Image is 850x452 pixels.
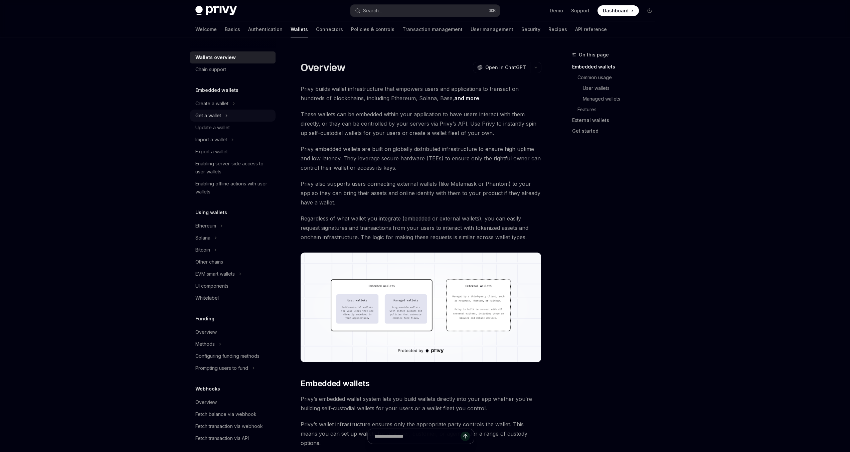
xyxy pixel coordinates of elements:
a: Features [572,104,660,115]
button: Bitcoin [190,244,276,256]
div: Fetch balance via webhook [195,410,257,418]
div: Import a wallet [195,136,227,144]
a: Get started [572,126,660,136]
button: Create a wallet [190,98,276,110]
button: Prompting users to fund [190,362,276,374]
div: Enabling server-side access to user wallets [195,160,272,176]
a: Update a wallet [190,122,276,134]
div: Update a wallet [195,124,230,132]
div: Fetch transaction via webhook [195,422,263,430]
a: Other chains [190,256,276,268]
a: Demo [550,7,563,14]
span: Privy embedded wallets are built on globally distributed infrastructure to ensure high uptime and... [301,144,541,172]
span: These wallets can be embedded within your application to have users interact with them directly, ... [301,110,541,138]
h1: Overview [301,61,346,73]
div: Fetch transaction via API [195,434,249,442]
div: Overview [195,328,217,336]
a: Enabling server-side access to user wallets [190,158,276,178]
a: Fetch transaction via webhook [190,420,276,432]
a: Dashboard [598,5,639,16]
img: dark logo [195,6,237,15]
a: Export a wallet [190,146,276,158]
button: EVM smart wallets [190,268,276,280]
span: ⌘ K [489,8,496,13]
div: UI components [195,282,228,290]
a: Security [521,21,540,37]
a: Fetch transaction via API [190,432,276,444]
div: Other chains [195,258,223,266]
div: Wallets overview [195,53,236,61]
div: EVM smart wallets [195,270,235,278]
a: Chain support [190,63,276,76]
a: Authentication [248,21,283,37]
a: External wallets [572,115,660,126]
a: User wallets [572,83,660,94]
a: Transaction management [402,21,463,37]
h5: Funding [195,315,214,323]
div: Chain support [195,65,226,73]
a: Embedded wallets [572,61,660,72]
div: Get a wallet [195,112,221,120]
span: Privy also supports users connecting external wallets (like Metamask or Phantom) to your app so t... [301,179,541,207]
h5: Webhooks [195,385,220,393]
div: Prompting users to fund [195,364,248,372]
div: Solana [195,234,210,242]
div: Enabling offline actions with user wallets [195,180,272,196]
span: Dashboard [603,7,629,14]
h5: Using wallets [195,208,227,216]
button: Methods [190,338,276,350]
a: Fetch balance via webhook [190,408,276,420]
span: Embedded wallets [301,378,369,389]
a: Overview [190,326,276,338]
a: UI components [190,280,276,292]
a: Connectors [316,21,343,37]
div: Search... [363,7,382,15]
a: Support [571,7,589,14]
span: Privy’s embedded wallet system lets you build wallets directly into your app whether you’re build... [301,394,541,413]
span: Privy’s wallet infrastructure ensures only the appropriate party controls the wallet. This means ... [301,420,541,448]
a: Whitelabel [190,292,276,304]
a: Wallets overview [190,51,276,63]
button: Toggle dark mode [644,5,655,16]
div: Create a wallet [195,100,228,108]
div: Export a wallet [195,148,228,156]
div: Ethereum [195,222,216,230]
div: Whitelabel [195,294,219,302]
button: Send message [461,432,470,441]
a: Managed wallets [572,94,660,104]
input: Ask a question... [374,429,461,444]
div: Bitcoin [195,246,210,254]
a: Wallets [291,21,308,37]
button: Search...⌘K [350,5,500,17]
div: Methods [195,340,215,348]
a: Enabling offline actions with user wallets [190,178,276,198]
a: Basics [225,21,240,37]
a: and more [454,95,479,102]
a: Common usage [572,72,660,83]
button: Open in ChatGPT [473,62,530,73]
div: Configuring funding methods [195,352,260,360]
span: Open in ChatGPT [485,64,526,71]
a: Policies & controls [351,21,394,37]
span: Privy builds wallet infrastructure that empowers users and applications to transact on hundreds o... [301,84,541,103]
a: API reference [575,21,607,37]
a: Configuring funding methods [190,350,276,362]
span: On this page [579,51,609,59]
div: Overview [195,398,217,406]
button: Get a wallet [190,110,276,122]
button: Ethereum [190,220,276,232]
button: Import a wallet [190,134,276,146]
button: Solana [190,232,276,244]
h5: Embedded wallets [195,86,238,94]
a: User management [471,21,513,37]
a: Recipes [548,21,567,37]
span: Regardless of what wallet you integrate (embedded or external wallets), you can easily request si... [301,214,541,242]
a: Welcome [195,21,217,37]
img: images/walletoverview.png [301,253,541,362]
a: Overview [190,396,276,408]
